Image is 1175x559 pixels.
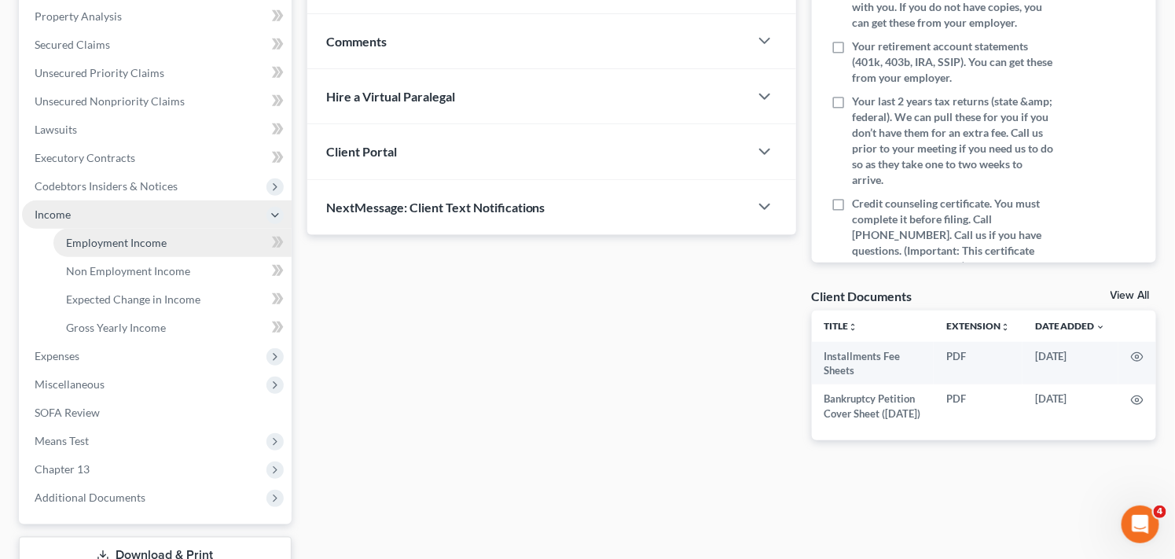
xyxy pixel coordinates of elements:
a: Employment Income [53,229,292,257]
a: View All [1111,290,1150,301]
span: Client Portal [326,144,397,159]
span: Your last 2 years tax returns (state &amp; federal). We can pull these for you if you don’t have ... [853,94,1057,188]
td: [DATE] [1023,384,1118,428]
span: 4 [1154,506,1166,518]
a: Lawsuits [22,116,292,144]
span: Property Analysis [35,9,122,23]
span: Miscellaneous [35,377,105,391]
a: Gross Yearly Income [53,314,292,342]
span: Chapter 13 [35,462,90,476]
span: Additional Documents [35,491,145,504]
span: Gross Yearly Income [66,321,166,334]
td: Bankruptcy Petition Cover Sheet ([DATE]) [812,384,934,428]
a: Extensionunfold_more [946,320,1010,332]
a: Expected Change in Income [53,285,292,314]
a: Non Employment Income [53,257,292,285]
span: SOFA Review [35,406,100,419]
span: Non Employment Income [66,264,190,278]
div: Client Documents [812,288,912,304]
span: Your retirement account statements (401k, 403b, IRA, SSIP). You can get these from your employer. [853,39,1057,86]
span: Expenses [35,349,79,362]
td: Installments Fee Sheets [812,342,934,385]
i: unfold_more [849,322,858,332]
td: PDF [934,384,1023,428]
span: Unsecured Priority Claims [35,66,164,79]
span: Means Test [35,434,89,447]
a: SOFA Review [22,399,292,427]
span: Income [35,208,71,221]
span: Codebtors Insiders & Notices [35,179,178,193]
span: Hire a Virtual Paralegal [326,89,455,104]
span: Secured Claims [35,38,110,51]
a: Secured Claims [22,31,292,59]
td: PDF [934,342,1023,385]
span: Expected Change in Income [66,292,200,306]
span: Credit counseling certificate. You must complete it before filing. Call [PHONE_NUMBER]. Call us i... [853,196,1057,274]
a: Property Analysis [22,2,292,31]
span: Comments [326,34,387,49]
a: Titleunfold_more [824,320,858,332]
span: NextMessage: Client Text Notifications [326,200,545,215]
a: Date Added expand_more [1035,320,1106,332]
span: Unsecured Nonpriority Claims [35,94,185,108]
td: [DATE] [1023,342,1118,385]
span: Employment Income [66,236,167,249]
span: Executory Contracts [35,151,135,164]
i: expand_more [1096,322,1106,332]
a: Unsecured Nonpriority Claims [22,87,292,116]
a: Unsecured Priority Claims [22,59,292,87]
a: Executory Contracts [22,144,292,172]
span: Lawsuits [35,123,77,136]
iframe: Intercom live chat [1122,506,1159,543]
i: unfold_more [1001,322,1010,332]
